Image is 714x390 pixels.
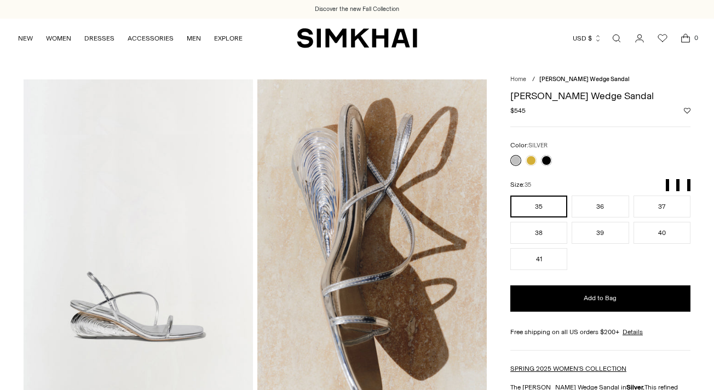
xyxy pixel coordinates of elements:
[510,196,567,217] button: 35
[606,27,627,49] a: Open search modal
[187,26,201,50] a: MEN
[510,76,526,83] a: Home
[629,27,650,49] a: Go to the account page
[510,140,548,151] label: Color:
[510,106,526,116] span: $545
[584,294,617,303] span: Add to Bag
[572,196,629,217] button: 36
[675,27,696,49] a: Open cart modal
[525,181,531,188] span: 35
[532,75,535,84] div: /
[573,26,602,50] button: USD $
[510,365,626,372] a: SPRING 2025 WOMEN'S COLLECTION
[214,26,243,50] a: EXPLORE
[623,327,643,337] a: Details
[315,5,399,14] a: Discover the new Fall Collection
[510,91,690,101] h1: [PERSON_NAME] Wedge Sandal
[510,180,531,190] label: Size:
[18,26,33,50] a: NEW
[510,285,690,312] button: Add to Bag
[510,75,690,84] nav: breadcrumbs
[46,26,71,50] a: WOMEN
[539,76,630,83] span: [PERSON_NAME] Wedge Sandal
[510,248,567,270] button: 41
[684,107,690,114] button: Add to Wishlist
[297,27,417,49] a: SIMKHAI
[652,27,673,49] a: Wishlist
[634,222,690,244] button: 40
[84,26,114,50] a: DRESSES
[510,327,690,337] div: Free shipping on all US orders $200+
[691,33,701,43] span: 0
[510,222,567,244] button: 38
[572,222,629,244] button: 39
[634,196,690,217] button: 37
[528,142,548,149] span: SILVER
[128,26,174,50] a: ACCESSORIES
